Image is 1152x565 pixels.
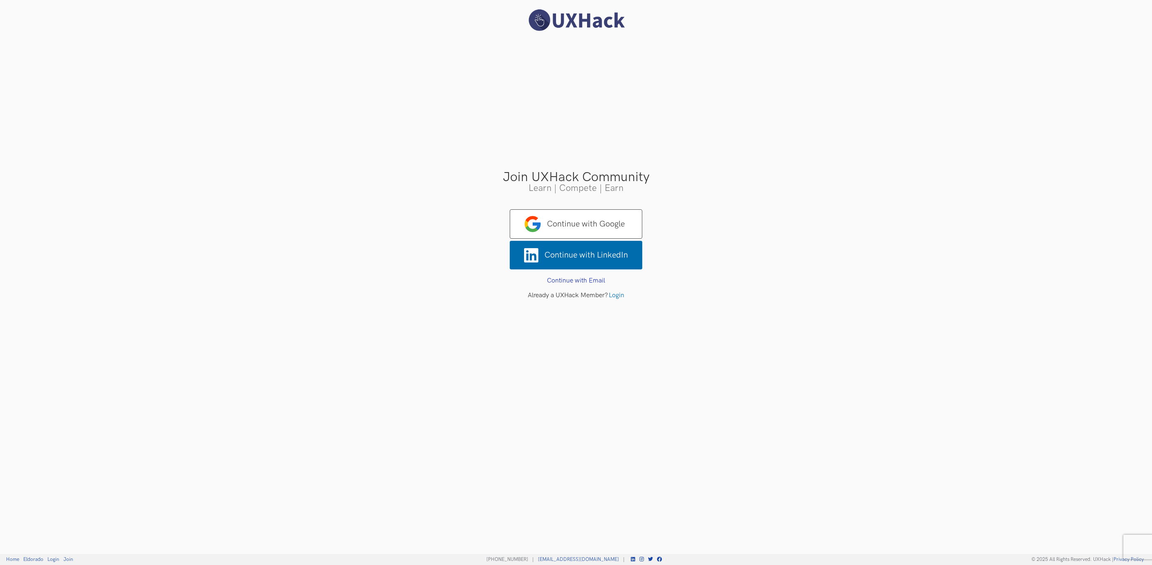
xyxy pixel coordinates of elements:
[47,556,59,563] a: Login
[6,171,1146,184] h3: Join UXHack Community
[530,556,536,563] li: |
[6,184,1146,193] h3: Learn | Compete | Earn
[621,556,627,563] li: |
[63,556,73,563] a: Join
[1031,556,1144,563] p: © 2025 All Rights Reserved. UXHack |
[23,556,43,563] a: Eldorado
[528,291,608,299] span: Already a UXHack Member?
[6,556,19,563] a: Home
[510,241,642,269] a: Continue with LinkedIn
[1114,556,1144,563] a: Privacy Policy
[525,8,627,32] img: UXHack logo
[609,291,624,299] a: Login
[524,216,541,232] img: google-logo.png
[510,209,642,239] a: Continue with Google
[538,556,619,563] a: [EMAIL_ADDRESS][DOMAIN_NAME]
[547,277,605,285] a: Continue with Email
[484,556,530,563] li: [PHONE_NUMBER]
